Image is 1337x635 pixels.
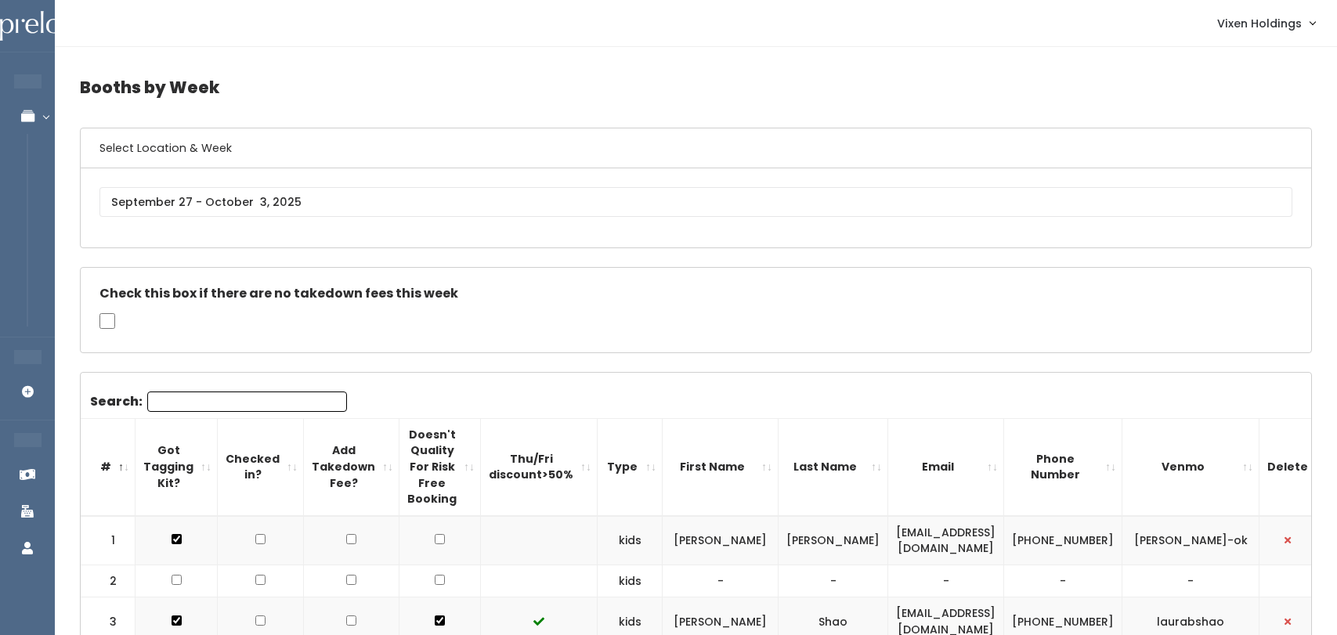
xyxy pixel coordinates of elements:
[1217,15,1302,32] span: Vixen Holdings
[81,128,1311,168] h6: Select Location & Week
[1122,418,1259,515] th: Venmo: activate to sort column ascending
[1004,418,1122,515] th: Phone Number: activate to sort column ascending
[663,418,779,515] th: First Name: activate to sort column ascending
[99,287,1292,301] h5: Check this box if there are no takedown fees this week
[1004,565,1122,597] td: -
[81,418,136,515] th: #: activate to sort column descending
[888,418,1004,515] th: Email: activate to sort column ascending
[779,565,888,597] td: -
[1259,418,1328,515] th: Delete: activate to sort column ascending
[779,516,888,565] td: [PERSON_NAME]
[598,516,663,565] td: kids
[147,391,347,412] input: Search:
[81,565,136,597] td: 2
[888,565,1004,597] td: -
[399,418,481,515] th: Doesn't Quality For Risk Free Booking : activate to sort column ascending
[1201,6,1331,40] a: Vixen Holdings
[598,418,663,515] th: Type: activate to sort column ascending
[888,516,1004,565] td: [EMAIL_ADDRESS][DOMAIN_NAME]
[663,516,779,565] td: [PERSON_NAME]
[663,565,779,597] td: -
[99,187,1292,217] input: September 27 - October 3, 2025
[218,418,304,515] th: Checked in?: activate to sort column ascending
[598,565,663,597] td: kids
[1122,516,1259,565] td: [PERSON_NAME]-ok
[90,391,347,412] label: Search:
[779,418,888,515] th: Last Name: activate to sort column ascending
[136,418,218,515] th: Got Tagging Kit?: activate to sort column ascending
[304,418,399,515] th: Add Takedown Fee?: activate to sort column ascending
[481,418,598,515] th: Thu/Fri discount&gt;50%: activate to sort column ascending
[81,516,136,565] td: 1
[80,66,1312,109] h4: Booths by Week
[1004,516,1122,565] td: [PHONE_NUMBER]
[1122,565,1259,597] td: -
